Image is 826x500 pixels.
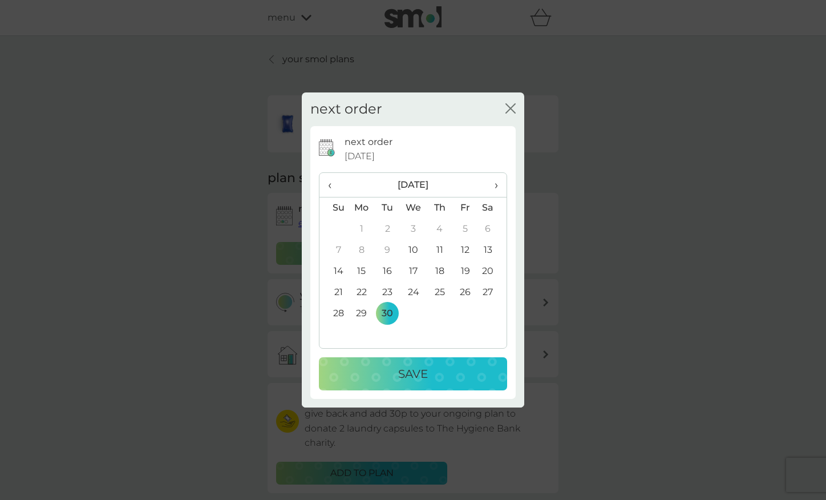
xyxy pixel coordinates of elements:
th: Su [319,197,349,219]
th: Tu [375,197,400,219]
td: 30 [375,303,400,324]
td: 10 [400,240,427,261]
h2: next order [310,101,382,118]
th: [DATE] [349,173,478,197]
td: 11 [427,240,452,261]
span: › [487,173,498,197]
td: 1 [349,219,375,240]
button: Save [319,357,507,390]
th: Sa [478,197,507,219]
td: 5 [452,219,478,240]
td: 20 [478,261,507,282]
td: 6 [478,219,507,240]
th: Th [427,197,452,219]
td: 2 [375,219,400,240]
th: Mo [349,197,375,219]
td: 27 [478,282,507,303]
td: 19 [452,261,478,282]
td: 16 [375,261,400,282]
td: 25 [427,282,452,303]
td: 23 [375,282,400,303]
p: Save [398,365,428,383]
td: 24 [400,282,427,303]
td: 18 [427,261,452,282]
td: 14 [319,261,349,282]
td: 12 [452,240,478,261]
td: 7 [319,240,349,261]
td: 22 [349,282,375,303]
td: 15 [349,261,375,282]
p: next order [345,135,392,150]
th: We [400,197,427,219]
th: Fr [452,197,478,219]
td: 28 [319,303,349,324]
button: close [505,103,516,115]
td: 13 [478,240,507,261]
td: 26 [452,282,478,303]
td: 4 [427,219,452,240]
td: 9 [375,240,400,261]
td: 29 [349,303,375,324]
td: 3 [400,219,427,240]
span: [DATE] [345,149,375,164]
td: 8 [349,240,375,261]
td: 17 [400,261,427,282]
span: ‹ [328,173,340,197]
td: 21 [319,282,349,303]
